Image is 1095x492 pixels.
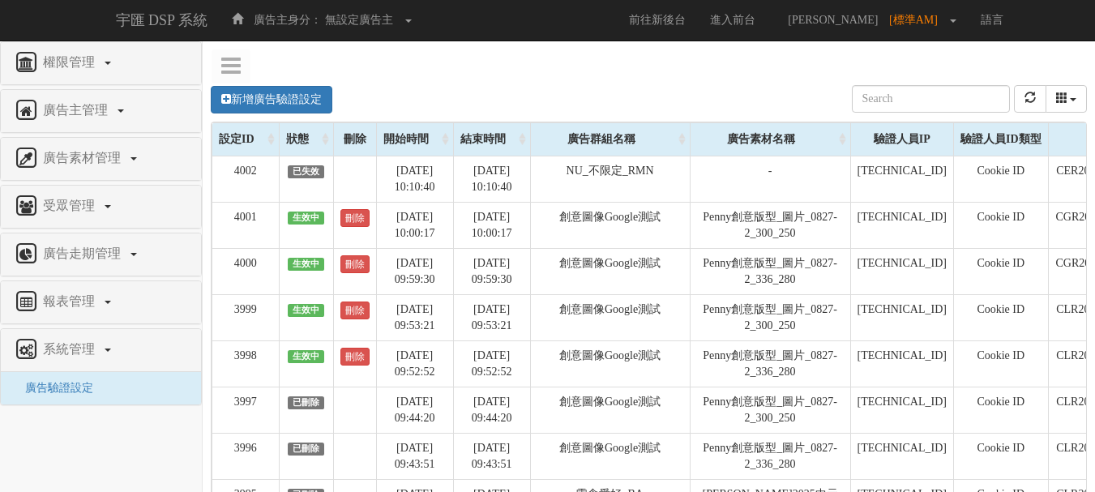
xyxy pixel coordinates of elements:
span: 無設定廣告主 [325,14,393,26]
td: [DATE] 10:00:17 [453,202,530,248]
span: 廣告走期管理 [39,246,129,260]
div: 刪除 [334,123,376,156]
td: Cookie ID [953,156,1048,202]
td: [DATE] 09:44:20 [376,387,453,433]
td: [TECHNICAL_ID] [850,202,953,248]
div: 狀態 [280,123,333,156]
span: 廣告主身分： [254,14,322,26]
td: Penny創意版型_圖片_0827-2_300_250 [690,202,850,248]
td: NU_不限定_RMN [530,156,690,202]
td: 3997 [212,387,280,433]
a: 廣告主管理 [13,98,189,124]
span: [PERSON_NAME] [780,14,886,26]
a: 刪除 [340,302,370,319]
td: Penny創意版型_圖片_0827-2_336_280 [690,433,850,479]
div: 設定ID [212,123,279,156]
a: 新增廣告驗證設定 [211,86,332,113]
td: Penny創意版型_圖片_0827-2_336_280 [690,340,850,387]
td: Penny創意版型_圖片_0827-2_300_250 [690,294,850,340]
div: 開始時間 [377,123,453,156]
div: 廣告群組名稱 [531,123,690,156]
td: 3998 [212,340,280,387]
td: Cookie ID [953,248,1048,294]
button: columns [1046,85,1088,113]
a: 報表管理 [13,289,189,315]
td: [DATE] 09:59:30 [376,248,453,294]
span: 已失效 [288,165,325,178]
a: 刪除 [340,209,370,227]
td: [TECHNICAL_ID] [850,248,953,294]
td: Cookie ID [953,433,1048,479]
a: 刪除 [340,255,370,273]
td: [DATE] 09:53:21 [453,294,530,340]
td: [DATE] 09:59:30 [453,248,530,294]
td: 創意圖像Google測試 [530,340,690,387]
td: [TECHNICAL_ID] [850,387,953,433]
div: Columns [1046,85,1088,113]
td: 創意圖像Google測試 [530,294,690,340]
div: 驗證人員IP [851,123,953,156]
span: 生效中 [288,304,325,317]
td: 4000 [212,248,280,294]
td: 4002 [212,156,280,202]
td: Penny創意版型_圖片_0827-2_336_280 [690,248,850,294]
td: [TECHNICAL_ID] [850,156,953,202]
a: 受眾管理 [13,194,189,220]
a: 系統管理 [13,337,189,363]
a: 廣告素材管理 [13,146,189,172]
td: 4001 [212,202,280,248]
span: 權限管理 [39,55,103,69]
td: Cookie ID [953,294,1048,340]
a: 權限管理 [13,50,189,76]
input: Search [852,85,1010,113]
td: [DATE] 09:43:51 [453,433,530,479]
td: [DATE] 10:10:40 [453,156,530,202]
div: 驗證人員ID類型 [954,123,1048,156]
a: 廣告走期管理 [13,242,189,267]
td: [DATE] 09:52:52 [376,340,453,387]
span: 廣告主管理 [39,103,116,117]
td: 創意圖像Google測試 [530,387,690,433]
span: 受眾管理 [39,199,103,212]
td: [TECHNICAL_ID] [850,340,953,387]
span: 已刪除 [288,396,325,409]
td: 創意圖像Google測試 [530,433,690,479]
span: 系統管理 [39,342,103,356]
td: [TECHNICAL_ID] [850,294,953,340]
td: 3999 [212,294,280,340]
td: [TECHNICAL_ID] [850,433,953,479]
a: 廣告驗證設定 [13,382,93,394]
td: [DATE] 10:10:40 [376,156,453,202]
td: [DATE] 09:44:20 [453,387,530,433]
td: 3996 [212,433,280,479]
button: refresh [1014,85,1046,113]
span: 生效中 [288,350,325,363]
a: 刪除 [340,348,370,366]
td: 創意圖像Google測試 [530,248,690,294]
td: Cookie ID [953,387,1048,433]
td: [DATE] 09:43:51 [376,433,453,479]
td: - [690,156,850,202]
span: 廣告素材管理 [39,151,129,165]
td: [DATE] 10:00:17 [376,202,453,248]
span: 報表管理 [39,294,103,308]
div: 廣告素材名稱 [691,123,850,156]
span: [標準AM] [889,14,946,26]
td: 創意圖像Google測試 [530,202,690,248]
span: 已刪除 [288,443,325,456]
span: 生效中 [288,258,325,271]
div: 結束時間 [454,123,530,156]
td: Cookie ID [953,202,1048,248]
td: [DATE] 09:53:21 [376,294,453,340]
td: Cookie ID [953,340,1048,387]
td: [DATE] 09:52:52 [453,340,530,387]
td: Penny創意版型_圖片_0827-2_300_250 [690,387,850,433]
span: 生效中 [288,212,325,225]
